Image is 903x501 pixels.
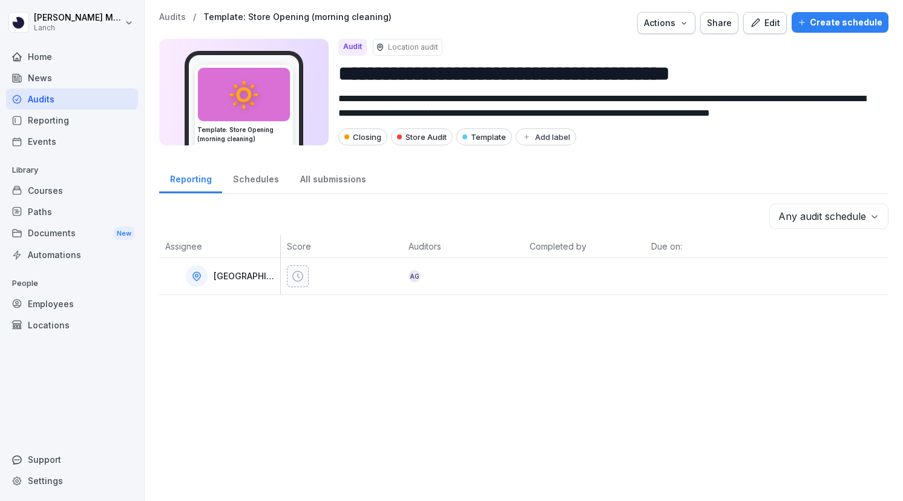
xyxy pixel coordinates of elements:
[214,271,278,282] p: [GEOGRAPHIC_DATA]
[197,125,291,144] h3: Template: Store Opening (morning cleaning)
[798,16,882,29] div: Create schedule
[645,235,767,258] th: Due on:
[750,16,780,30] div: Edit
[6,470,138,491] a: Settings
[222,162,289,193] a: Schedules
[338,128,387,145] div: Closing
[456,128,512,145] div: Template
[743,12,787,34] button: Edit
[637,12,695,34] button: Actions
[6,449,138,470] div: Support
[34,24,122,32] p: Lanch
[402,235,524,258] th: Auditors
[6,244,138,265] a: Automations
[203,12,392,22] a: Template: Store Opening (morning cleaning)
[6,293,138,314] a: Employees
[6,161,138,180] p: Library
[6,180,138,201] a: Courses
[198,68,290,121] div: 🔅
[193,12,196,22] p: /
[391,128,453,145] div: Store Audit
[522,132,570,142] div: Add label
[6,131,138,152] a: Events
[707,16,732,30] div: Share
[6,222,138,245] a: DocumentsNew
[388,42,438,53] p: Location audit
[338,39,367,56] div: Audit
[6,110,138,131] a: Reporting
[6,46,138,67] a: Home
[516,128,576,145] button: Add label
[6,67,138,88] a: News
[792,12,888,33] button: Create schedule
[6,88,138,110] a: Audits
[6,274,138,293] p: People
[289,162,376,193] a: All submissions
[34,13,122,23] p: [PERSON_NAME] Meynert
[165,240,274,253] p: Assignee
[287,240,396,253] p: Score
[6,201,138,222] a: Paths
[114,227,134,241] div: New
[159,12,186,22] a: Audits
[700,12,738,34] button: Share
[6,314,138,336] a: Locations
[6,222,138,245] div: Documents
[159,162,222,193] a: Reporting
[409,270,421,282] div: AG
[530,240,639,253] p: Completed by
[644,16,689,30] div: Actions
